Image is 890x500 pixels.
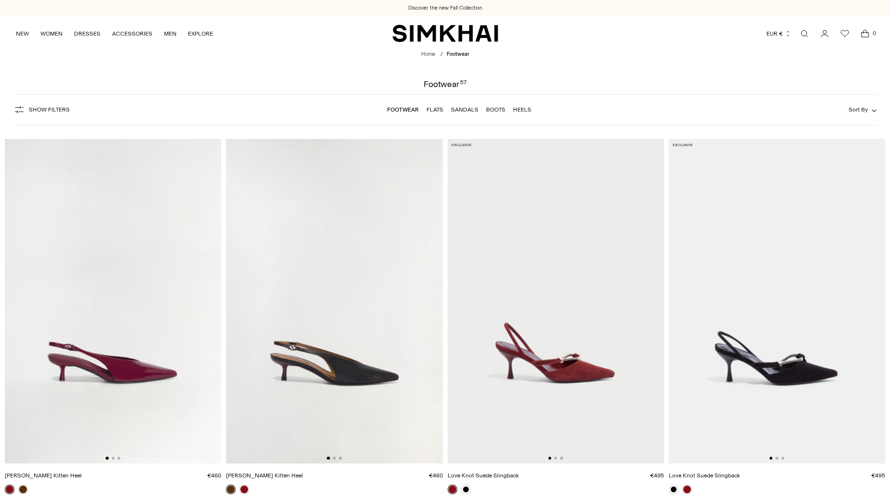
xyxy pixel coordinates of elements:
button: Show Filters [13,102,70,117]
h1: Footwear [424,80,466,88]
button: EUR € [766,23,791,44]
a: Wishlist [835,24,854,43]
button: Go to slide 1 [106,457,109,460]
button: Go to slide 2 [554,457,557,460]
button: Go to slide 1 [769,457,772,460]
a: [PERSON_NAME] Kitten Heel [5,472,82,479]
a: Flats [426,106,443,113]
button: Go to slide 2 [112,457,114,460]
a: Love Knot Suede Slingback [448,472,519,479]
a: NEW [16,23,29,44]
span: Show Filters [29,106,70,113]
img: Sylvie Slingback Kitten Heel [5,139,221,463]
button: Go to slide 3 [560,457,563,460]
a: MEN [164,23,176,44]
button: Go to slide 2 [333,457,336,460]
button: Go to slide 3 [339,457,342,460]
button: Sort By [849,104,877,115]
button: Go to slide 1 [548,457,551,460]
a: Sandals [451,106,478,113]
button: Go to slide 3 [117,457,120,460]
a: DRESSES [74,23,100,44]
a: Footwear [387,106,419,113]
a: Heels [513,106,531,113]
a: Open search modal [795,24,814,43]
span: Footwear [447,51,469,57]
nav: breadcrumbs [421,50,469,59]
a: Open cart modal [855,24,875,43]
a: SIMKHAI [392,24,498,43]
a: Go to the account page [815,24,834,43]
button: Go to slide 2 [776,457,778,460]
a: ACCESSORIES [112,23,152,44]
img: Sylvie Slingback Kitten Heel [226,139,442,463]
span: 0 [870,29,878,37]
a: WOMEN [40,23,63,44]
a: Discover the new Fall Collection [408,4,482,12]
nav: Linked collections [387,100,531,120]
button: Go to slide 1 [327,457,330,460]
a: Home [421,51,435,57]
div: / [440,50,443,59]
img: Love Knot Suede Slingback [669,139,885,463]
span: Sort By [849,106,868,113]
a: Love Knot Suede Slingback [669,472,740,479]
div: 57 [460,80,466,88]
button: Go to slide 3 [781,457,784,460]
a: Boots [486,106,505,113]
a: [PERSON_NAME] Kitten Heel [226,472,303,479]
img: Love Knot Suede Slingback [448,139,664,463]
a: EXPLORE [188,23,213,44]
